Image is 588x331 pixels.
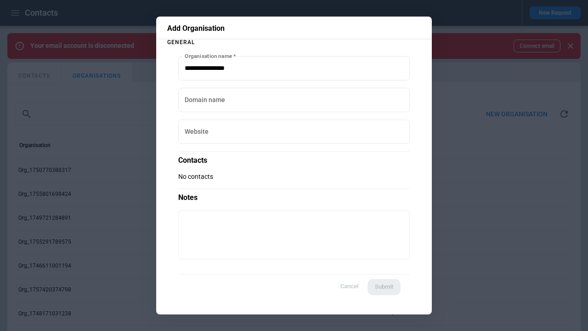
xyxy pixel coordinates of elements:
[178,173,410,181] p: No contacts
[167,24,421,33] p: Add Organisation
[178,151,410,165] p: Contacts
[167,40,421,45] p: General
[178,188,410,203] p: Notes
[185,52,236,60] label: Organisation name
